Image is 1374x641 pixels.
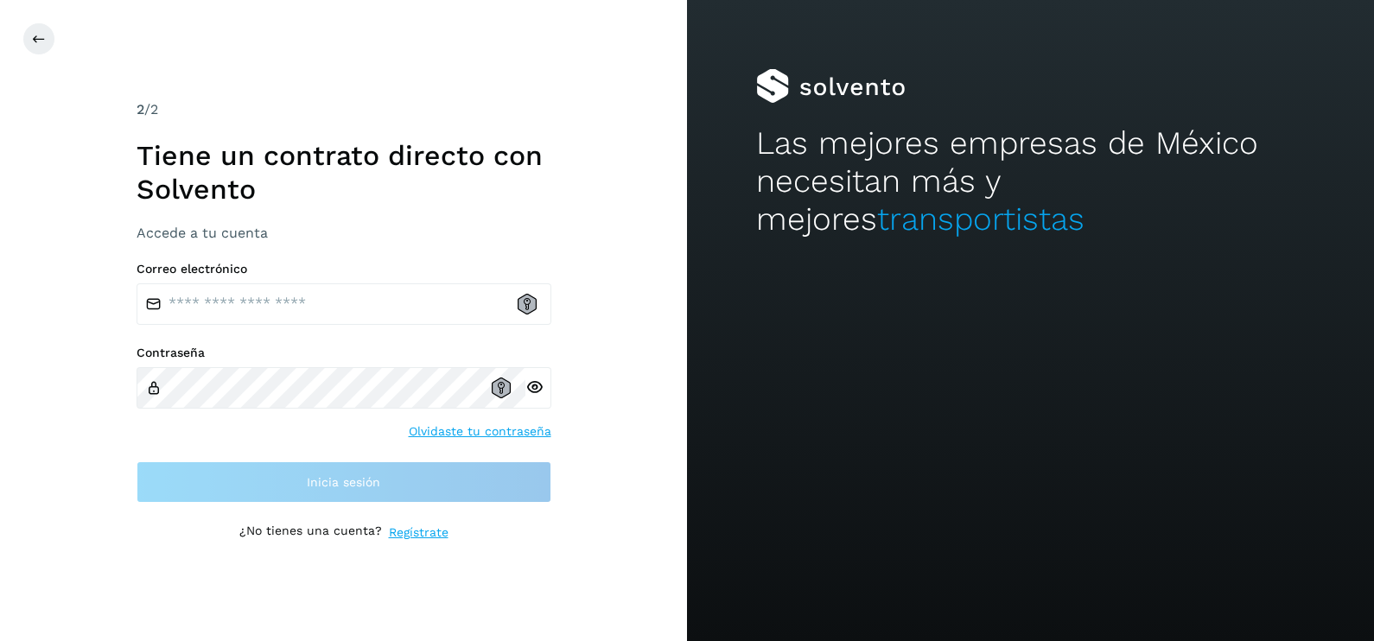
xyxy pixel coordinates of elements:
[137,346,551,360] label: Contraseña
[756,124,1306,239] h2: Las mejores empresas de México necesitan más y mejores
[137,139,551,206] h1: Tiene un contrato directo con Solvento
[137,461,551,503] button: Inicia sesión
[137,101,144,117] span: 2
[307,476,380,488] span: Inicia sesión
[409,422,551,441] a: Olvidaste tu contraseña
[137,262,551,276] label: Correo electrónico
[389,524,448,542] a: Regístrate
[137,225,551,241] h3: Accede a tu cuenta
[137,99,551,120] div: /2
[239,524,382,542] p: ¿No tienes una cuenta?
[877,200,1085,238] span: transportistas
